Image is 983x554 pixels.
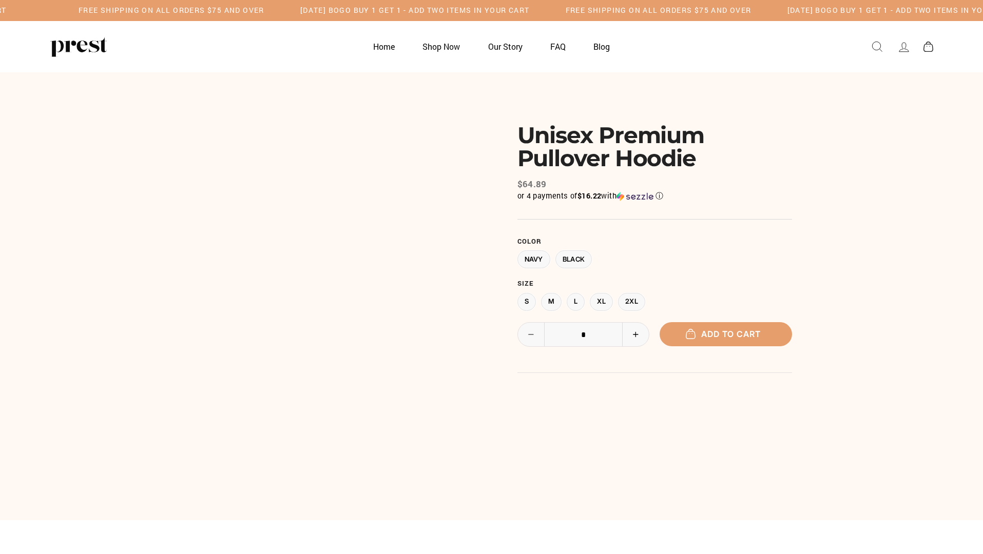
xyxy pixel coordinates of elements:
[537,36,579,56] a: FAQ
[517,293,536,311] label: S
[517,191,792,201] div: or 4 payments of with
[660,322,792,346] button: Add to cart
[567,293,585,311] label: L
[410,36,473,56] a: Shop Now
[618,293,645,311] label: 2XL
[622,323,649,346] button: Increase item quantity by one
[517,250,550,268] label: Navy
[691,329,761,339] span: Add to cart
[517,191,792,201] div: or 4 payments of$16.22withSezzle Click to learn more about Sezzle
[517,238,792,246] label: Color
[566,6,751,15] h5: Free Shipping on all orders $75 and over
[590,293,613,311] label: XL
[360,36,408,56] a: Home
[517,124,792,170] h1: Unisex Premium Pullover Hoodie
[50,36,107,57] img: PREST ORGANICS
[518,323,649,347] input: quantity
[581,36,623,56] a: Blog
[577,191,601,201] span: $16.22
[79,6,264,15] h5: Free Shipping on all orders $75 and over
[555,250,592,268] label: Black
[541,293,562,311] label: M
[360,36,623,56] ul: Primary
[517,280,792,288] label: Size
[518,323,545,346] button: Reduce item quantity by one
[616,192,653,201] img: Sezzle
[300,6,530,15] h5: [DATE] BOGO BUY 1 GET 1 - ADD TWO ITEMS IN YOUR CART
[475,36,535,56] a: Our Story
[517,178,547,190] span: $64.89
